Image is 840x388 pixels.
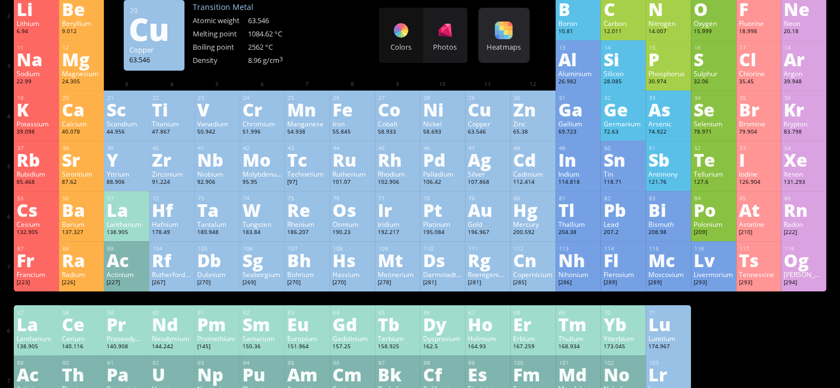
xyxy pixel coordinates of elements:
[62,94,102,102] div: 20
[468,178,508,187] div: 107.868
[649,94,688,102] div: 33
[193,15,248,25] div: Atomic weight
[603,78,643,87] div: 28.085
[648,228,688,237] div: 208.98
[152,94,192,102] div: 22
[333,94,372,102] div: 26
[739,128,779,137] div: 79.904
[17,119,56,128] div: Potassium
[378,201,418,219] div: Ir
[513,169,553,178] div: Cadmium
[558,228,598,237] div: 204.38
[468,94,508,102] div: 29
[648,119,688,128] div: Arsenic
[559,145,598,152] div: 49
[468,100,508,118] div: Cu
[514,145,553,152] div: 48
[193,55,248,65] div: Density
[468,201,508,219] div: Au
[648,100,688,118] div: As
[17,228,56,237] div: 132.905
[558,220,598,228] div: Thallium
[603,228,643,237] div: 207.2
[468,228,508,237] div: 196.967
[288,195,327,202] div: 75
[193,29,248,39] div: Melting point
[62,151,102,168] div: Sr
[17,195,56,202] div: 55
[603,178,643,187] div: 118.71
[107,94,146,102] div: 21
[694,245,733,252] div: 116
[468,119,508,128] div: Copper
[694,100,733,118] div: Se
[62,169,102,178] div: Strontium
[739,220,779,228] div: Astatine
[107,128,146,137] div: 44.956
[107,151,146,168] div: Y
[558,69,598,78] div: Aluminium
[423,94,462,102] div: 28
[604,245,643,252] div: 114
[62,220,102,228] div: Barium
[287,201,327,219] div: Re
[378,119,418,128] div: Cobalt
[603,151,643,168] div: Sn
[62,145,102,152] div: 38
[152,195,192,202] div: 72
[17,245,56,252] div: 87
[422,100,462,118] div: Ni
[62,19,102,28] div: Beryllium
[514,245,553,252] div: 112
[242,119,282,128] div: Chromium
[739,100,779,118] div: Br
[739,169,779,178] div: Iodine
[694,228,733,237] div: [209]
[694,50,733,68] div: S
[378,145,418,152] div: 45
[248,29,303,39] div: 1084.62 °C
[784,178,823,187] div: 131.293
[784,69,823,78] div: Argon
[784,119,823,128] div: Krypton
[694,195,733,202] div: 84
[648,201,688,219] div: Bi
[559,195,598,202] div: 81
[739,50,779,68] div: Cl
[378,220,418,228] div: Iridium
[694,19,733,28] div: Oxygen
[513,201,553,219] div: Hg
[694,28,733,36] div: 15.999
[129,20,178,38] div: Cu
[242,169,282,178] div: Molybdenum
[468,128,508,137] div: 63.546
[198,94,237,102] div: 23
[378,169,418,178] div: Rhodium
[152,228,192,237] div: 178.49
[197,178,237,187] div: 92.906
[784,228,823,237] div: [222]
[604,94,643,102] div: 32
[152,220,192,228] div: Hafnium
[784,28,823,36] div: 20.18
[739,19,779,28] div: Fluorine
[603,28,643,36] div: 12.011
[152,151,192,168] div: Zr
[129,45,179,55] div: Copper
[62,178,102,187] div: 87.62
[287,178,327,187] div: [97]
[197,169,237,178] div: Niobium
[378,178,418,187] div: 102.906
[423,195,462,202] div: 78
[17,19,56,28] div: Lithium
[468,220,508,228] div: Gold
[62,69,102,78] div: Magnesium
[784,151,823,168] div: Xe
[17,78,56,87] div: 22.99
[694,145,733,152] div: 52
[243,145,282,152] div: 42
[287,169,327,178] div: Technetium
[243,245,282,252] div: 106
[603,119,643,128] div: Germanium
[604,44,643,51] div: 14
